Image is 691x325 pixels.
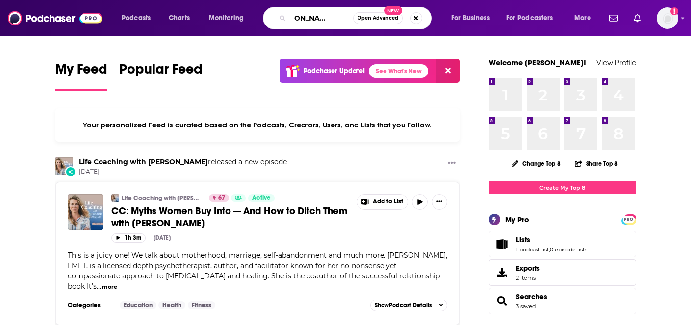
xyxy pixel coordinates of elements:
[79,157,208,166] a: Life Coaching with Christine Hassler
[8,9,102,27] img: Podchaser - Follow, Share and Rate Podcasts
[451,11,490,25] span: For Business
[79,168,287,176] span: [DATE]
[444,157,460,170] button: Show More Button
[516,264,540,273] span: Exports
[516,235,530,244] span: Lists
[567,10,603,26] button: open menu
[373,198,403,205] span: Add to List
[55,157,73,175] img: Life Coaching with Christine Hassler
[489,181,636,194] a: Create My Top 8
[202,10,256,26] button: open menu
[304,67,365,75] p: Podchaser Update!
[102,283,117,291] button: more
[670,7,678,15] svg: Add a profile image
[162,10,196,26] a: Charts
[605,10,622,26] a: Show notifications dropdown
[516,275,540,281] span: 2 items
[358,16,398,21] span: Open Advanced
[115,10,163,26] button: open menu
[574,154,618,173] button: Share Top 8
[209,11,244,25] span: Monitoring
[209,194,229,202] a: 67
[623,215,635,223] a: PRO
[169,11,190,25] span: Charts
[218,193,225,203] span: 67
[500,10,567,26] button: open menu
[111,205,350,229] a: CC: Myths Women Buy Into — And How to Ditch Them with [PERSON_NAME]
[55,61,107,83] span: My Feed
[79,157,287,167] h3: released a new episode
[122,11,151,25] span: Podcasts
[272,7,441,29] div: Search podcasts, credits, & more...
[248,194,275,202] a: Active
[516,246,549,253] a: 1 podcast list
[596,58,636,67] a: View Profile
[119,61,203,91] a: Popular Feed
[357,195,408,209] button: Show More Button
[657,7,678,29] img: User Profile
[68,301,112,309] h3: Categories
[492,266,512,279] span: Exports
[489,259,636,286] a: Exports
[630,10,645,26] a: Show notifications dropdown
[111,194,119,202] img: Life Coaching with Christine Hassler
[574,11,591,25] span: More
[65,166,76,177] div: New Episode
[122,194,203,202] a: Life Coaching with [PERSON_NAME]
[516,235,587,244] a: Lists
[111,233,146,243] button: 1h 3m
[370,300,448,311] button: ShowPodcast Details
[384,6,402,15] span: New
[444,10,502,26] button: open menu
[657,7,678,29] button: Show profile menu
[68,251,447,291] span: This is a juicy one! We talk about motherhood, marriage, self-abandonment and much more. [PERSON_...
[623,216,635,223] span: PRO
[505,215,529,224] div: My Pro
[492,237,512,251] a: Lists
[55,108,460,142] div: Your personalized Feed is curated based on the Podcasts, Creators, Users, and Lists that you Follow.
[489,58,586,67] a: Welcome [PERSON_NAME]!
[375,302,432,309] span: Show Podcast Details
[55,61,107,91] a: My Feed
[252,193,271,203] span: Active
[154,234,171,241] div: [DATE]
[550,246,587,253] a: 0 episode lists
[492,294,512,308] a: Searches
[111,205,347,229] span: CC: Myths Women Buy Into — And How to Ditch Them with [PERSON_NAME]
[290,10,353,26] input: Search podcasts, credits, & more...
[353,12,403,24] button: Open AdvancedNew
[188,301,215,309] a: Fitness
[119,61,203,83] span: Popular Feed
[516,303,536,310] a: 3 saved
[158,301,185,309] a: Health
[369,64,428,78] a: See What's New
[432,194,447,210] button: Show More Button
[489,231,636,257] span: Lists
[489,288,636,314] span: Searches
[516,292,547,301] a: Searches
[68,194,103,230] img: CC: Myths Women Buy Into — And How to Ditch Them with Vanessa Bennett
[120,301,156,309] a: Education
[506,11,553,25] span: For Podcasters
[97,282,101,291] span: ...
[657,7,678,29] span: Logged in as scottb4744
[549,246,550,253] span: ,
[506,157,567,170] button: Change Top 8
